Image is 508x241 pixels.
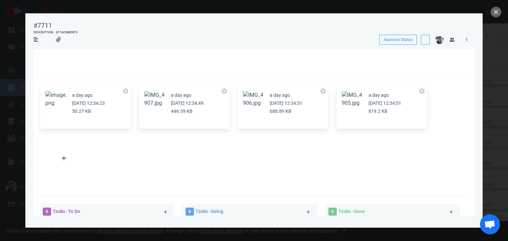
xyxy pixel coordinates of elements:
button: Zoom image [45,91,67,107]
small: [DATE] 12:34:23 [72,100,105,106]
small: [DATE] 12:34:51 [270,100,302,106]
small: 50.27 KB [72,108,91,114]
small: [DATE] 12:34:51 [368,100,401,106]
button: Zoom image [243,91,264,107]
small: a day ago [270,92,290,98]
small: 688.89 KB [270,108,291,114]
small: 819.2 KB [368,108,388,114]
small: a day ago [368,92,389,98]
span: Tasks - Done [338,209,365,214]
img: 26 [435,35,444,44]
small: a day ago [72,92,92,98]
span: 0 [43,208,51,216]
span: Tasks - To Do [53,209,80,214]
small: [DATE] 12:34:49 [171,100,204,106]
div: Open chat [480,214,500,234]
button: close [491,7,501,17]
button: Zoom image [342,91,363,107]
small: a day ago [171,92,191,98]
span: Tasks - Doing [196,209,223,214]
span: 0 [328,208,337,216]
div: #7711 [33,21,52,30]
span: 0 [186,208,194,216]
div: Attachments [56,30,78,35]
button: Approval Status [379,35,417,45]
small: 446.39 KB [171,108,193,114]
button: Zoom image [144,91,166,107]
div: Description [33,30,53,35]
